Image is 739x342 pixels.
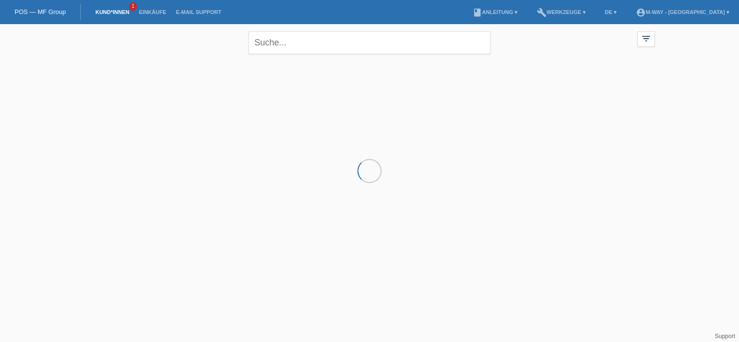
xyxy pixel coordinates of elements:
input: Suche... [249,31,490,54]
a: POS — MF Group [15,8,66,15]
a: Support [715,333,735,340]
i: build [537,8,547,17]
a: Einkäufe [134,9,171,15]
a: E-Mail Support [171,9,226,15]
a: DE ▾ [600,9,621,15]
i: account_circle [636,8,646,17]
a: account_circlem-way - [GEOGRAPHIC_DATA] ▾ [631,9,734,15]
a: bookAnleitung ▾ [468,9,522,15]
i: book [473,8,482,17]
a: buildWerkzeuge ▾ [532,9,591,15]
span: 1 [129,2,137,11]
i: filter_list [641,33,651,44]
a: Kund*innen [90,9,134,15]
